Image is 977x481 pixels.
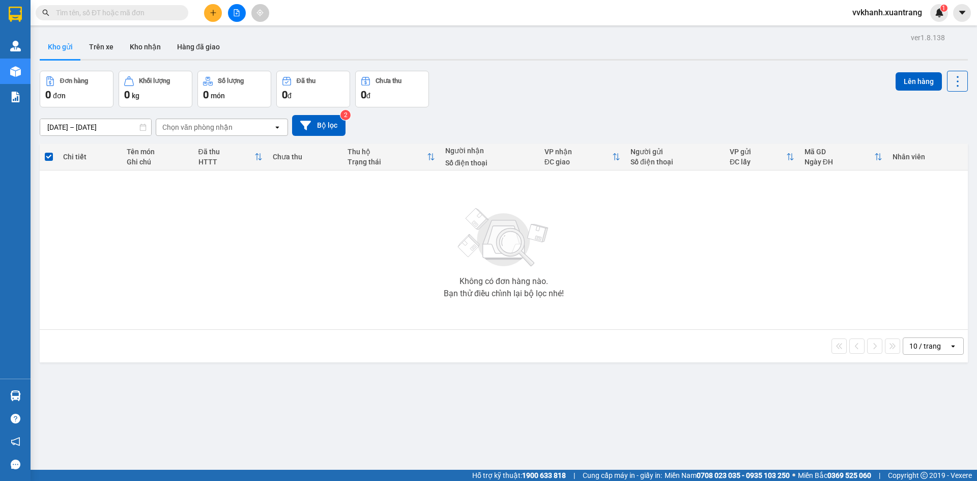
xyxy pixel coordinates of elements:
div: Không có đơn hàng nào. [459,277,548,286]
button: plus [204,4,222,22]
span: Miền Nam [665,470,790,481]
div: Số điện thoại [630,158,720,166]
strong: 0369 525 060 [827,471,871,479]
div: Người nhận [445,147,534,155]
button: Đơn hàng0đơn [40,71,113,107]
div: Chưa thu [273,153,337,161]
input: Tìm tên, số ĐT hoặc mã đơn [56,7,176,18]
div: Đơn hàng [60,77,88,84]
img: warehouse-icon [10,390,21,401]
span: đ [288,92,292,100]
div: Trạng thái [348,158,427,166]
button: Khối lượng0kg [119,71,192,107]
div: HTTT [198,158,255,166]
span: 0 [282,89,288,101]
div: Thu hộ [348,148,427,156]
div: ĐC giao [544,158,612,166]
div: Ngày ĐH [804,158,874,166]
th: Toggle SortBy [193,144,268,171]
button: Bộ lọc [292,115,346,136]
th: Toggle SortBy [539,144,625,171]
input: Select a date range. [40,119,151,135]
span: message [11,460,20,469]
img: warehouse-icon [10,41,21,51]
th: Toggle SortBy [342,144,440,171]
button: Hàng đã giao [169,35,228,59]
img: solution-icon [10,92,21,102]
button: Số lượng0món [197,71,271,107]
button: Kho gửi [40,35,81,59]
div: Chọn văn phòng nhận [162,122,233,132]
div: Ghi chú [127,158,188,166]
span: 0 [45,89,51,101]
sup: 1 [940,5,947,12]
svg: open [949,342,957,350]
span: notification [11,437,20,446]
div: ĐC lấy [730,158,786,166]
strong: 1900 633 818 [522,471,566,479]
div: VP nhận [544,148,612,156]
span: đơn [53,92,66,100]
button: file-add [228,4,246,22]
span: | [573,470,575,481]
div: Bạn thử điều chỉnh lại bộ lọc nhé! [444,290,564,298]
div: Số lượng [218,77,244,84]
div: 10 / trang [909,341,941,351]
img: icon-new-feature [935,8,944,17]
div: Chi tiết [63,153,116,161]
span: file-add [233,9,240,16]
span: question-circle [11,414,20,423]
button: Chưa thu0đ [355,71,429,107]
div: Mã GD [804,148,874,156]
svg: open [273,123,281,131]
div: Đã thu [198,148,255,156]
th: Toggle SortBy [725,144,799,171]
button: Lên hàng [896,72,942,91]
span: copyright [921,472,928,479]
span: aim [256,9,264,16]
img: logo-vxr [9,7,22,22]
div: Tên món [127,148,188,156]
div: Đã thu [297,77,315,84]
div: Người gửi [630,148,720,156]
th: Toggle SortBy [799,144,887,171]
span: | [879,470,880,481]
button: Trên xe [81,35,122,59]
span: Miền Bắc [798,470,871,481]
div: Số điện thoại [445,159,534,167]
div: Khối lượng [139,77,170,84]
img: warehouse-icon [10,66,21,77]
span: 1 [942,5,945,12]
span: ⚪️ [792,473,795,477]
span: món [211,92,225,100]
div: VP gửi [730,148,786,156]
button: Kho nhận [122,35,169,59]
span: đ [366,92,370,100]
span: plus [210,9,217,16]
span: Cung cấp máy in - giấy in: [583,470,662,481]
span: search [42,9,49,16]
strong: 0708 023 035 - 0935 103 250 [697,471,790,479]
span: vvkhanh.xuantrang [844,6,930,19]
span: 0 [124,89,130,101]
sup: 2 [340,110,351,120]
div: Nhân viên [893,153,963,161]
span: Hỗ trợ kỹ thuật: [472,470,566,481]
button: aim [251,4,269,22]
img: svg+xml;base64,PHN2ZyBjbGFzcz0ibGlzdC1wbHVnX19zdmciIHhtbG5zPSJodHRwOi8vd3d3LnczLm9yZy8yMDAwL3N2Zy... [453,202,555,273]
span: 0 [361,89,366,101]
span: kg [132,92,139,100]
span: 0 [203,89,209,101]
span: caret-down [958,8,967,17]
button: caret-down [953,4,971,22]
div: ver 1.8.138 [911,32,945,43]
button: Đã thu0đ [276,71,350,107]
div: Chưa thu [376,77,401,84]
